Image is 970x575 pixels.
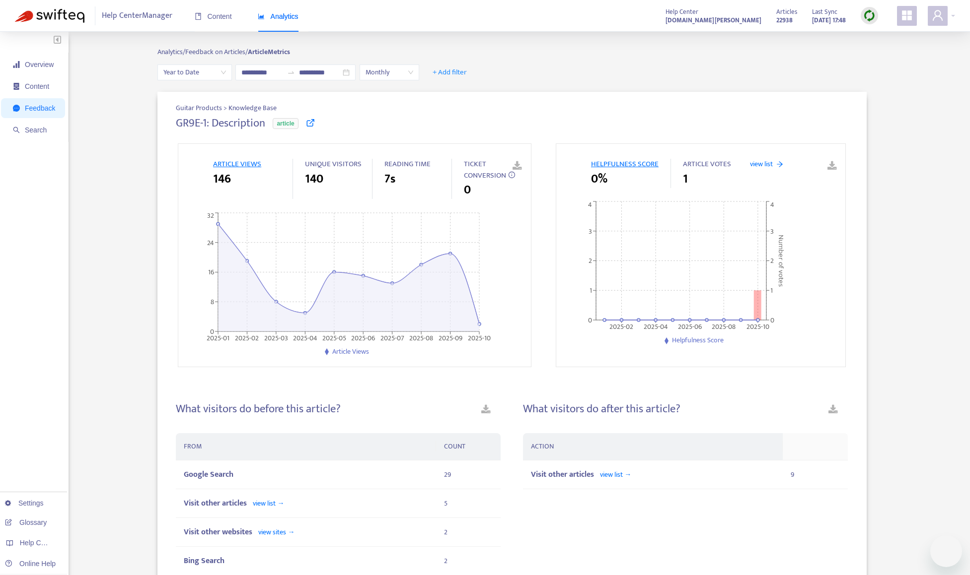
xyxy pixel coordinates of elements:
[287,68,295,76] span: swap-right
[609,321,633,332] tspan: 2025-02
[25,82,49,90] span: Content
[366,65,413,80] span: Monthly
[384,170,395,188] span: 7s
[384,158,431,170] span: READING TIME
[13,105,20,112] span: message
[468,332,491,344] tspan: 2025-10
[102,6,172,25] span: Help Center Manager
[224,102,228,114] span: >
[264,332,288,344] tspan: 2025-03
[770,226,774,237] tspan: 3
[930,535,962,567] iframe: メッセージングウィンドウを開くボタン
[213,170,231,188] span: 146
[13,83,20,90] span: container
[531,468,594,481] span: Visit other articles
[444,526,448,538] span: 2
[184,554,224,568] span: Bing Search
[863,9,876,22] img: sync.dc5367851b00ba804db3.png
[332,346,369,357] span: Article Views
[672,334,724,346] span: Helpfulness Score
[207,237,214,248] tspan: 24
[746,321,769,332] tspan: 2025-10
[176,117,265,130] h4: GR9E-1: Description
[712,321,736,332] tspan: 2025-08
[589,256,592,267] tspan: 2
[600,469,631,480] span: view list →
[425,64,474,80] button: + Add filter
[591,170,607,188] span: 0%
[666,15,761,26] strong: [DOMAIN_NAME][PERSON_NAME]
[25,61,54,68] span: Overview
[25,104,55,112] span: Feedback
[195,13,202,20] span: book
[464,181,471,199] span: 0
[195,12,232,20] span: Content
[184,468,233,481] span: Google Search
[770,256,774,267] tspan: 2
[207,210,214,221] tspan: 32
[184,497,247,510] span: Visit other articles
[208,266,214,278] tspan: 16
[770,285,773,296] tspan: 1
[322,332,346,344] tspan: 2025-05
[287,68,295,76] span: to
[13,127,20,133] span: search
[683,170,688,188] span: 1
[163,65,226,80] span: Year to Date
[439,332,462,344] tspan: 2025-09
[590,285,592,296] tspan: 1
[444,469,451,480] span: 29
[176,433,436,460] th: FROM
[770,199,774,210] tspan: 4
[591,158,659,170] span: HELPFULNESS SCORE
[20,539,61,547] span: Help Centers
[184,525,252,539] span: Visit other websites
[523,402,680,416] h4: What visitors do after this article?
[176,102,224,114] span: Guitar Products
[157,46,248,58] span: Analytics/ Feedback on Articles/
[464,158,506,182] span: TICKET CONVERSION
[13,61,20,68] span: signal
[776,15,793,26] strong: 22938
[213,158,261,170] span: ARTICLE VIEWS
[210,326,214,337] tspan: 0
[643,321,668,332] tspan: 2025-04
[433,66,467,78] span: + Add filter
[812,15,846,26] strong: [DATE] 17:48
[523,433,783,460] th: ACTION
[776,6,797,17] span: Articles
[588,315,592,326] tspan: 0
[444,555,448,567] span: 2
[258,13,265,20] span: area-chart
[683,158,731,170] span: ARTICLE VOTES
[5,518,47,526] a: Glossary
[791,469,794,480] span: 9
[678,321,702,332] tspan: 2025-06
[228,103,277,113] span: Knowledge Base
[176,402,341,416] h4: What visitors do before this article?
[588,199,592,210] tspan: 4
[776,161,783,168] span: arrow-right
[666,14,761,26] a: [DOMAIN_NAME][PERSON_NAME]
[253,498,284,509] span: view list →
[351,332,375,344] tspan: 2025-06
[436,433,501,460] th: COUNT
[770,315,774,326] tspan: 0
[258,526,295,538] span: view sites →
[305,158,362,170] span: UNIQUE VISITORS
[258,12,298,20] span: Analytics
[932,9,944,21] span: user
[293,332,317,344] tspan: 2025-04
[589,226,592,237] tspan: 3
[235,332,259,344] tspan: 2025-02
[380,332,404,344] tspan: 2025-07
[273,118,298,129] span: article
[5,560,56,568] a: Online Help
[211,296,214,308] tspan: 8
[812,6,837,17] span: Last Sync
[25,126,47,134] span: Search
[248,46,290,58] strong: Article Metrics
[305,170,323,188] span: 140
[444,498,448,509] span: 5
[901,9,913,21] span: appstore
